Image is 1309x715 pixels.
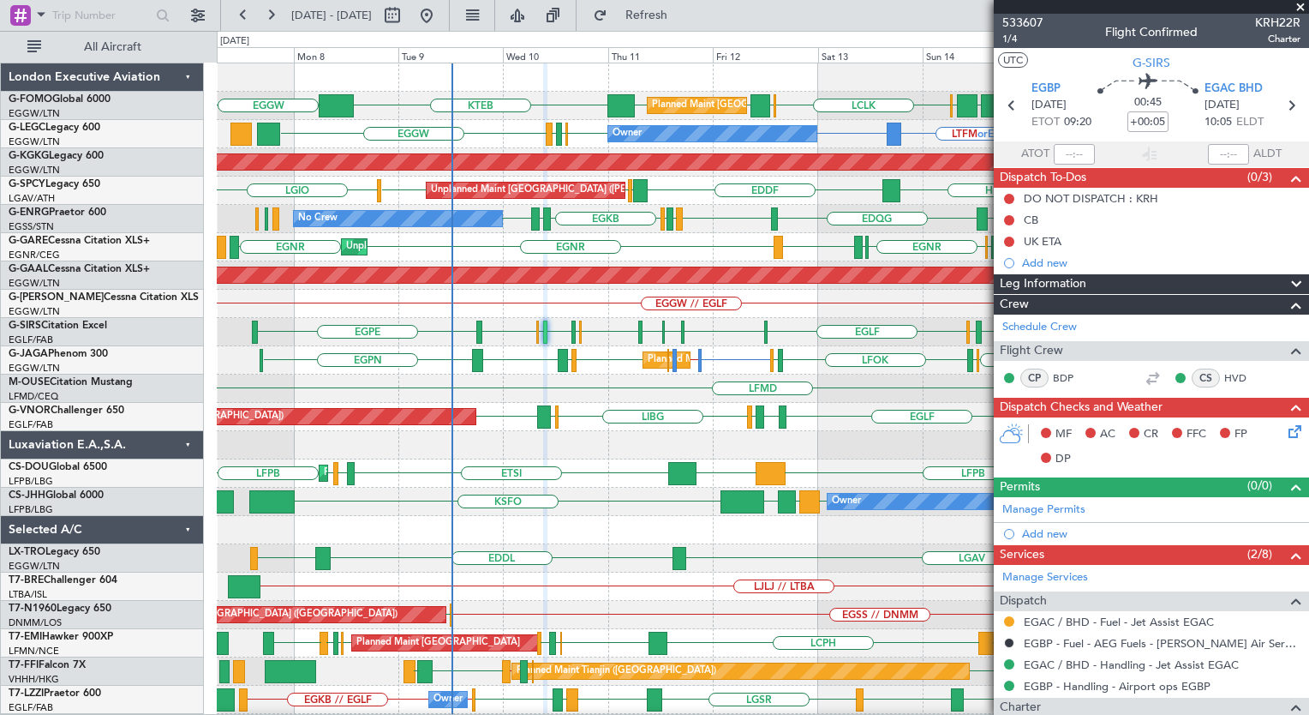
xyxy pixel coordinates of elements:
[9,349,108,359] a: G-JAGAPhenom 300
[220,34,249,49] div: [DATE]
[1024,213,1038,227] div: CB
[923,47,1027,63] div: Sun 14
[9,406,51,416] span: G-VNOR
[9,151,104,161] a: G-KGKGLegacy 600
[1000,341,1063,361] span: Flight Crew
[652,93,922,118] div: Planned Maint [GEOGRAPHIC_DATA] ([GEOGRAPHIC_DATA])
[9,207,49,218] span: G-ENRG
[116,602,397,628] div: Unplanned Maint [GEOGRAPHIC_DATA] ([GEOGRAPHIC_DATA])
[9,490,104,501] a: CS-JHHGlobal 6000
[9,560,60,573] a: EGGW/LTN
[1236,114,1264,131] span: ELDT
[1021,146,1049,163] span: ATOT
[9,236,48,246] span: G-GARE
[1204,97,1240,114] span: [DATE]
[1031,114,1060,131] span: ETOT
[998,52,1028,68] button: UTC
[9,547,100,557] a: LX-TROLegacy 650
[1253,146,1282,163] span: ALDT
[45,41,181,53] span: All Aircraft
[517,658,716,684] div: Planned Maint Tianjin ([GEOGRAPHIC_DATA])
[9,475,53,488] a: LFPB/LBG
[324,460,594,486] div: Planned Maint [GEOGRAPHIC_DATA] ([GEOGRAPHIC_DATA])
[298,206,338,231] div: No Crew
[9,660,39,670] span: T7-FFI
[1024,191,1158,206] div: DO NOT DISPATCH : KRH
[9,503,53,516] a: LFPB/LBG
[9,547,45,557] span: LX-TRO
[9,604,57,614] span: T7-N1960
[9,418,53,431] a: EGLF/FAB
[9,406,124,416] a: G-VNORChallenger 650
[1234,426,1247,443] span: FP
[9,645,59,658] a: LFMN/NCE
[356,630,520,656] div: Planned Maint [GEOGRAPHIC_DATA]
[9,123,45,133] span: G-LEGC
[9,632,42,642] span: T7-EMI
[1247,477,1272,495] span: (0/0)
[1000,592,1047,611] span: Dispatch
[9,377,50,388] span: M-OUSE
[9,321,107,331] a: G-SIRSCitation Excel
[1002,319,1077,336] a: Schedule Crew
[1024,636,1300,651] a: EGBP - Fuel - AEG Fuels - [PERSON_NAME] Air Services EGBP
[1000,545,1044,565] span: Services
[1055,451,1071,468] span: DP
[9,462,107,472] a: CS-DOUGlobal 6500
[52,3,151,28] input: Trip Number
[1020,369,1049,388] div: CP
[1247,168,1272,186] span: (0/3)
[9,688,44,699] span: T7-LZZI
[398,47,503,63] div: Tue 9
[713,47,817,63] div: Fri 12
[1133,54,1170,72] span: G-SIRS
[9,264,150,274] a: G-GAALCessna Citation XLS+
[1144,426,1158,443] span: CR
[9,632,113,642] a: T7-EMIHawker 900XP
[1024,234,1061,249] div: UK ETA
[1002,569,1088,586] a: Manage Services
[1002,32,1043,46] span: 1/4
[1134,94,1162,111] span: 00:45
[9,135,60,148] a: EGGW/LTN
[9,107,60,120] a: EGGW/LTN
[9,660,86,670] a: T7-FFIFalcon 7X
[9,462,49,472] span: CS-DOU
[9,575,44,586] span: T7-BRE
[9,688,101,699] a: T7-LZZIPraetor 600
[433,687,463,712] div: Owner
[9,701,53,714] a: EGLF/FAB
[9,377,133,388] a: M-OUSECitation Mustang
[1055,426,1072,443] span: MF
[9,220,54,233] a: EGSS/STN
[648,347,917,373] div: Planned Maint [GEOGRAPHIC_DATA] ([GEOGRAPHIC_DATA])
[9,236,150,246] a: G-GARECessna Citation XLS+
[503,47,607,63] div: Wed 10
[1204,114,1232,131] span: 10:05
[1022,255,1300,270] div: Add new
[9,94,52,105] span: G-FOMO
[9,673,59,686] a: VHHH/HKG
[9,249,60,261] a: EGNR/CEG
[1247,545,1272,563] span: (2/8)
[188,47,293,63] div: Sun 7
[9,94,111,105] a: G-FOMOGlobal 6000
[9,305,60,318] a: EGGW/LTN
[1024,679,1210,694] a: EGBP - Handling - Airport ops EGBP
[9,277,60,290] a: EGGW/LTN
[9,490,45,501] span: CS-JHH
[9,349,48,359] span: G-JAGA
[1204,81,1263,98] span: EGAC BHD
[1186,426,1206,443] span: FFC
[9,616,62,629] a: DNMM/LOS
[9,151,49,161] span: G-KGKG
[613,121,642,147] div: Owner
[346,234,501,260] div: Unplanned Maint [PERSON_NAME]
[9,292,104,303] span: G-[PERSON_NAME]
[1255,32,1300,46] span: Charter
[608,47,713,63] div: Thu 11
[611,9,683,21] span: Refresh
[9,123,100,133] a: G-LEGCLegacy 600
[9,192,55,205] a: LGAV/ATH
[1064,114,1091,131] span: 09:20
